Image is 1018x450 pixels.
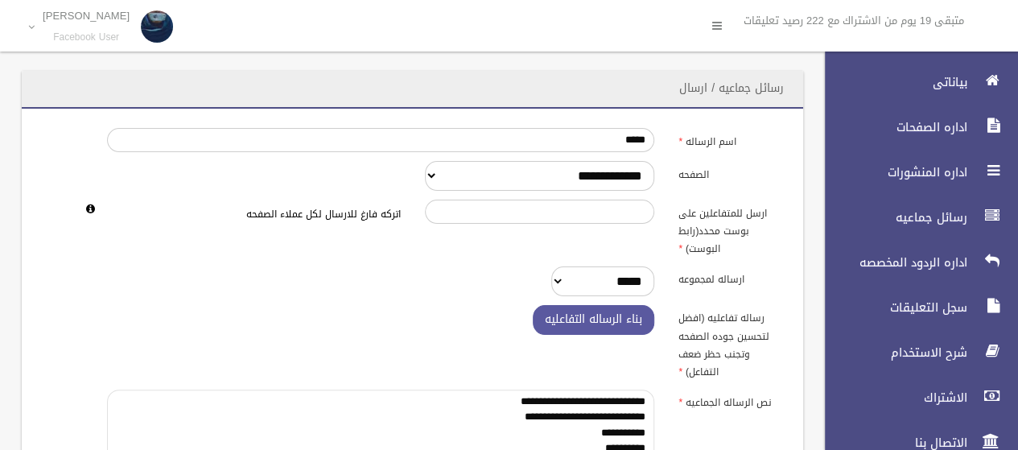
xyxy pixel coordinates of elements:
a: اداره الردود المخصصه [811,245,1018,280]
a: بياناتى [811,64,1018,100]
a: اداره المنشورات [811,155,1018,190]
h6: اتركه فارغ للارسال لكل عملاء الصفحه [107,209,401,220]
a: سجل التعليقات [811,290,1018,325]
span: الاشتراك [811,390,972,406]
label: الصفحه [666,161,793,184]
span: اداره المنشورات [811,164,972,180]
a: اداره الصفحات [811,109,1018,145]
header: رسائل جماعيه / ارسال [660,72,803,104]
span: اداره الردود المخصصه [811,254,972,270]
a: شرح الاستخدام [811,335,1018,370]
label: ارساله لمجموعه [666,266,793,289]
a: رسائل جماعيه [811,200,1018,235]
label: ارسل للمتفاعلين على بوست محدد(رابط البوست) [666,200,793,258]
span: رسائل جماعيه [811,209,972,225]
span: اداره الصفحات [811,119,972,135]
label: نص الرساله الجماعيه [666,390,793,412]
a: الاشتراك [811,380,1018,415]
span: بياناتى [811,74,972,90]
small: Facebook User [43,31,130,43]
button: بناء الرساله التفاعليه [533,305,654,335]
span: سجل التعليقات [811,299,972,316]
label: اسم الرساله [666,128,793,151]
span: شرح الاستخدام [811,345,972,361]
label: رساله تفاعليه (افضل لتحسين جوده الصفحه وتجنب حظر ضعف التفاعل) [666,305,793,381]
p: [PERSON_NAME] [43,10,130,22]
